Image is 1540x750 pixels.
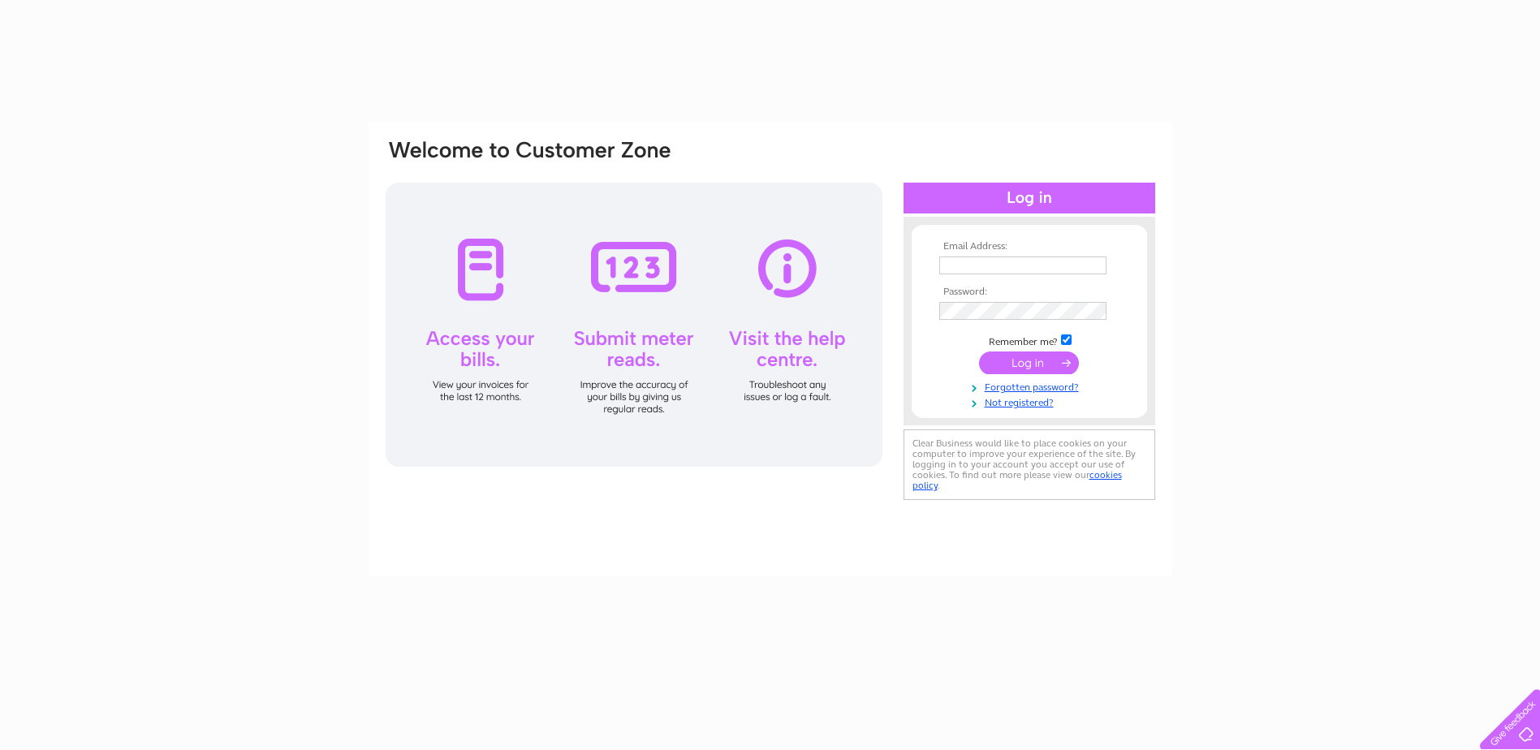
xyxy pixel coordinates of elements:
[904,429,1155,500] div: Clear Business would like to place cookies on your computer to improve your experience of the sit...
[939,378,1124,394] a: Forgotten password?
[935,241,1124,252] th: Email Address:
[912,469,1122,491] a: cookies policy
[935,332,1124,348] td: Remember me?
[979,351,1079,374] input: Submit
[939,394,1124,409] a: Not registered?
[935,287,1124,298] th: Password:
